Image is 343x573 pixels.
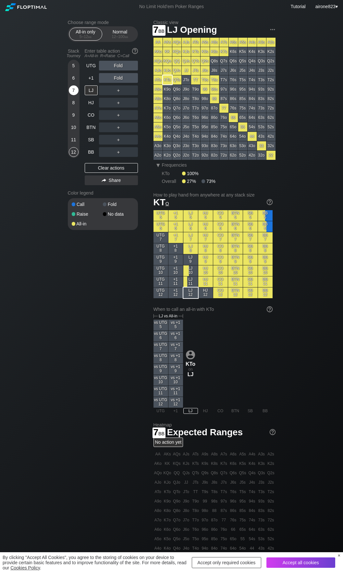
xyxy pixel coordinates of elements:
div: 54o [238,132,247,141]
div: 32o [257,151,266,160]
div: Q6o [172,113,181,122]
div: Q8s [210,57,219,66]
div: Call [72,202,103,207]
div: BB 6 [258,221,273,232]
div: 74o [219,132,228,141]
div: J6o [182,113,191,122]
div: ATs [191,38,200,47]
div: 42s [266,132,276,141]
div: J7s [219,66,228,75]
div: 87o [210,104,219,113]
div: J3o [182,141,191,150]
div: K4s [248,47,257,56]
div: A5o [153,122,163,132]
div: J6s [229,66,238,75]
div: LJ 11 [183,276,198,287]
div: K9s [201,47,210,56]
div: 72o [219,151,228,160]
div: T8o [191,94,200,103]
div: J5s [238,66,247,75]
div: 27% [182,179,202,184]
div: Q7o [172,104,181,113]
div: K5o [163,122,172,132]
div: HJ 7 [198,232,213,243]
div: AQs [172,38,181,47]
div: Stack [65,46,82,61]
div: 52o [238,151,247,160]
div: UTG 5 [153,210,168,221]
div: KQo [163,57,172,66]
div: 10 [69,122,79,132]
div: 33 [257,141,266,150]
h2: Classic view [153,20,276,25]
div: 66 [229,113,238,122]
div: UTG 12 [153,287,168,298]
div: A9s [201,38,210,47]
div: CO 11 [213,276,228,287]
div: Q6s [229,57,238,66]
div: A7s [219,38,228,47]
div: K6o [163,113,172,122]
div: ＋ [99,147,138,157]
div: 73o [219,141,228,150]
div: 92s [266,85,276,94]
div: 6 [69,73,79,83]
div: BB [85,147,98,157]
div: A8s [210,38,219,47]
div: AQo [153,57,163,66]
div: T5s [238,75,247,84]
div: BTN 6 [228,221,243,232]
div: 64s [248,113,257,122]
div: T3o [191,141,200,150]
div: T8s [210,75,219,84]
div: Q7s [219,57,228,66]
div: All-in only [71,28,101,40]
div: BB 8 [258,243,273,254]
div: 99 [201,85,210,94]
div: 65s [238,113,247,122]
div: 44 [248,132,257,141]
div: J8s [210,66,219,75]
div: Q5s [238,57,247,66]
div: AJo [153,66,163,75]
div: T4s [248,75,257,84]
div: +1 12 [168,287,183,298]
div: No data [103,212,134,216]
span: Frequencies [162,162,187,168]
div: BB 7 [258,232,273,243]
div: A=All-in R=Raise C=Call [85,54,138,58]
div: SB 5 [243,210,258,221]
div: LJ 8 [183,243,198,254]
div: KK [163,47,172,56]
div: HJ 6 [198,221,213,232]
img: ellipsis.fd386fe8.svg [269,26,276,33]
div: +1 5 [168,210,183,221]
div: +1 9 [168,254,183,265]
div: J9o [182,85,191,94]
div: T4o [191,132,200,141]
div: J8o [182,94,191,103]
div: QTs [191,57,200,66]
div: HJ 9 [198,254,213,265]
div: T7o [191,104,200,113]
div: Q9o [172,85,181,94]
div: 43o [248,141,257,150]
span: 7 [153,25,165,36]
div: T3s [257,75,266,84]
div: 53s [257,122,266,132]
div: Share [85,175,138,185]
div: UTG 8 [153,243,168,254]
div: AA [153,38,163,47]
div: AKs [163,38,172,47]
div: 22 [266,151,276,160]
div: LJ 7 [183,232,198,243]
div: Tourney [65,54,82,58]
div: UTG 10 [153,265,168,276]
div: 94o [201,132,210,141]
div: T9s [201,75,210,84]
div: × [338,553,340,558]
div: 96s [229,85,238,94]
img: help.32db89a4.svg [269,428,276,436]
div: A8o [153,94,163,103]
div: T2s [266,75,276,84]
